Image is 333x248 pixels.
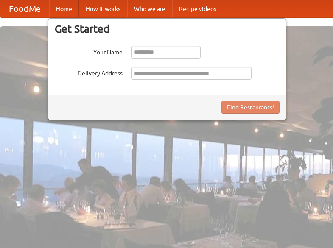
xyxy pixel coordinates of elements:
[0,0,49,17] a: FoodMe
[55,22,280,35] h3: Get Started
[221,101,280,114] button: Find Restaurants!
[55,67,123,78] label: Delivery Address
[49,0,79,17] a: Home
[79,0,127,17] a: How it works
[127,0,172,17] a: Who we are
[172,0,223,17] a: Recipe videos
[55,46,123,56] label: Your Name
